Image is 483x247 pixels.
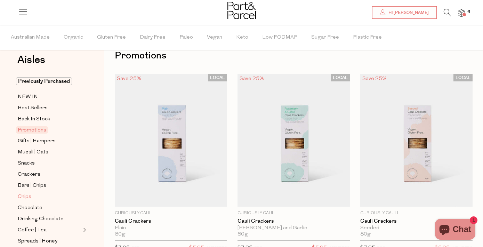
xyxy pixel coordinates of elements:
[18,93,81,101] a: NEW IN
[18,237,81,246] a: Spreads | Honey
[208,74,227,81] span: LOCAL
[115,74,227,207] img: Cauli Crackers
[17,55,45,72] a: Aisles
[18,77,81,86] a: Previously Purchased
[18,215,81,223] a: Drinking Chocolate
[360,74,389,83] div: Save 25%
[353,25,382,50] span: Plastic Free
[360,210,473,216] p: Curiously Cauli
[115,218,227,224] a: Cauli Crackers
[115,48,473,64] h1: Promotions
[466,9,472,15] span: 6
[18,126,81,134] a: Promotions
[17,52,45,67] span: Aisles
[18,148,48,157] span: Muesli | Oats
[18,181,81,190] a: Bars | Chips
[227,2,256,19] img: Part&Parcel
[18,237,57,246] span: Spreads | Honey
[360,74,473,207] img: Cauli Crackers
[18,93,38,101] span: NEW IN
[18,104,48,112] span: Best Sellers
[238,231,248,238] span: 80g
[64,25,83,50] span: Organic
[262,25,297,50] span: Low FODMAP
[18,204,42,212] span: Chocolate
[18,204,81,212] a: Chocolate
[115,231,125,238] span: 80g
[18,170,40,179] span: Crackers
[18,182,46,190] span: Bars | Chips
[16,126,48,134] span: Promotions
[179,25,193,50] span: Paleo
[238,210,350,216] p: Curiously Cauli
[360,231,371,238] span: 80g
[115,210,227,216] p: Curiously Cauli
[18,215,64,223] span: Drinking Chocolate
[18,170,81,179] a: Crackers
[18,226,81,234] a: Coffee | Tea
[140,25,166,50] span: Dairy Free
[115,74,143,83] div: Save 25%
[16,77,72,85] span: Previously Purchased
[18,115,81,123] a: Back In Stock
[18,137,56,145] span: Gifts | Hampers
[207,25,222,50] span: Vegan
[18,226,47,234] span: Coffee | Tea
[18,159,81,168] a: Snacks
[238,74,266,83] div: Save 25%
[238,74,350,207] img: Cauli Crackers
[433,219,477,241] inbox-online-store-chat: Shopify online store chat
[360,225,473,231] div: Seeded
[238,218,350,224] a: Cauli Crackers
[18,148,81,157] a: Muesli | Oats
[311,25,339,50] span: Sugar Free
[11,25,50,50] span: Australian Made
[18,115,50,123] span: Back In Stock
[18,193,31,201] span: Chips
[360,218,473,224] a: Cauli Crackers
[458,9,465,17] a: 6
[18,137,81,145] a: Gifts | Hampers
[453,74,473,81] span: LOCAL
[81,226,86,234] button: Expand/Collapse Coffee | Tea
[18,159,35,168] span: Snacks
[97,25,126,50] span: Gluten Free
[236,25,248,50] span: Keto
[238,225,350,231] div: [PERSON_NAME] and Garlic
[18,104,81,112] a: Best Sellers
[387,10,429,16] span: Hi [PERSON_NAME]
[115,225,227,231] div: Plain
[18,192,81,201] a: Chips
[372,6,437,19] a: Hi [PERSON_NAME]
[331,74,350,81] span: LOCAL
